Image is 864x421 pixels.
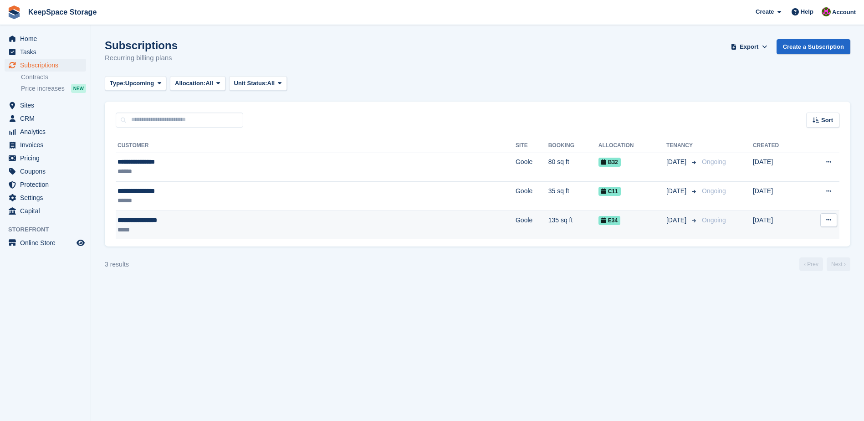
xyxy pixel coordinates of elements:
a: Price increases NEW [21,83,86,93]
span: Account [832,8,856,17]
th: Site [516,139,548,153]
a: menu [5,125,86,138]
button: Type: Upcoming [105,76,166,91]
a: Contracts [21,73,86,82]
button: Unit Status: All [229,76,287,91]
span: Invoices [20,139,75,151]
span: Capital [20,205,75,217]
a: Previous [799,257,823,271]
p: Recurring billing plans [105,53,178,63]
a: KeepSpace Storage [25,5,100,20]
div: 3 results [105,260,129,269]
span: E34 [598,216,620,225]
span: Pricing [20,152,75,164]
td: 35 sq ft [548,182,598,211]
span: Sort [821,116,833,125]
h1: Subscriptions [105,39,178,51]
span: Type: [110,79,125,88]
span: CRM [20,112,75,125]
span: Create [756,7,774,16]
a: Preview store [75,237,86,248]
div: NEW [71,84,86,93]
th: Allocation [598,139,666,153]
td: Goole [516,153,548,182]
th: Tenancy [666,139,698,153]
span: Ongoing [702,158,726,165]
td: 135 sq ft [548,210,598,239]
img: John Fletcher [822,7,831,16]
span: [DATE] [666,157,688,167]
span: Unit Status: [234,79,267,88]
span: Ongoing [702,216,726,224]
span: Allocation: [175,79,205,88]
span: Online Store [20,236,75,249]
a: menu [5,152,86,164]
span: Coupons [20,165,75,178]
a: menu [5,178,86,191]
a: menu [5,236,86,249]
a: menu [5,59,86,72]
a: menu [5,205,86,217]
span: Price increases [21,84,65,93]
span: C11 [598,187,621,196]
span: B32 [598,158,621,167]
span: All [267,79,275,88]
a: menu [5,46,86,58]
a: menu [5,32,86,45]
button: Export [729,39,769,54]
span: Help [801,7,813,16]
th: Created [753,139,803,153]
button: Allocation: All [170,76,225,91]
span: Settings [20,191,75,204]
span: Protection [20,178,75,191]
nav: Page [798,257,852,271]
td: Goole [516,182,548,211]
a: Next [827,257,850,271]
span: [DATE] [666,186,688,196]
span: All [205,79,213,88]
span: Analytics [20,125,75,138]
span: Export [740,42,758,51]
span: Tasks [20,46,75,58]
td: 80 sq ft [548,153,598,182]
td: Goole [516,210,548,239]
a: menu [5,139,86,151]
th: Booking [548,139,598,153]
span: [DATE] [666,216,688,225]
span: Subscriptions [20,59,75,72]
a: menu [5,165,86,178]
a: Create a Subscription [777,39,850,54]
a: menu [5,112,86,125]
img: stora-icon-8386f47178a22dfd0bd8f6a31ec36ba5ce8667c1dd55bd0f319d3a0aa187defe.svg [7,5,21,19]
span: Ongoing [702,187,726,195]
th: Customer [116,139,516,153]
td: [DATE] [753,153,803,182]
td: [DATE] [753,182,803,211]
span: Storefront [8,225,91,234]
a: menu [5,191,86,204]
span: Home [20,32,75,45]
span: Upcoming [125,79,154,88]
a: menu [5,99,86,112]
td: [DATE] [753,210,803,239]
span: Sites [20,99,75,112]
